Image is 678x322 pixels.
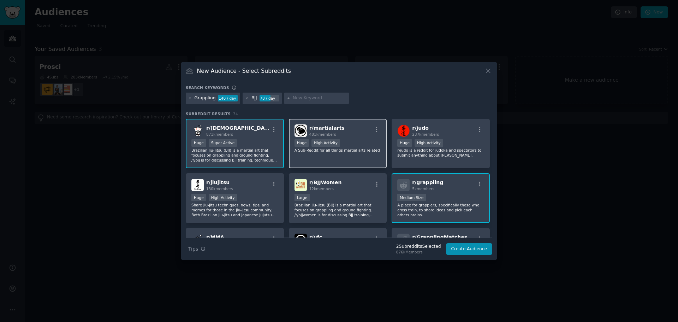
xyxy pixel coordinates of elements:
p: Brazilian Jiu-Jitsu (BJJ) is a martial art that focuses on grappling and ground fighting. /r/bjj ... [191,148,278,163]
div: Huge [397,139,412,147]
button: Create Audience [446,243,493,255]
img: judo [397,124,410,137]
span: r/ [DEMOGRAPHIC_DATA] [206,125,273,131]
div: High Activity [209,194,237,201]
img: jiujitsu [191,179,204,191]
div: Huge [191,194,206,201]
span: r/ MMA [206,234,224,240]
img: martialarts [295,124,307,137]
p: Share jiu-jitsu techniques, news, tips, and memes for those in the jiu-jitsu community. Both Braz... [191,203,278,217]
div: 2 Subreddit s Selected [396,244,441,250]
span: 34 [233,112,238,116]
span: 237k members [412,132,439,136]
div: BJJ [251,95,257,101]
span: r/ martialarts [309,125,345,131]
span: r/ judo [412,125,428,131]
h3: Search keywords [186,85,229,90]
div: Huge [295,139,309,147]
span: 12k members [309,187,334,191]
span: 130k members [206,187,233,191]
span: 5k members [412,187,434,191]
span: r/ grappling [412,180,443,185]
img: BJJWomen [295,179,307,191]
span: r/ jiujitsu [206,180,230,185]
span: r/ BJJWomen [309,180,342,185]
span: Subreddit Results [186,111,231,116]
div: High Activity [415,139,443,147]
h3: New Audience - Select Subreddits [197,67,291,75]
p: Brazilian Jiu-Jitsu (BJJ) is a martial art that focuses on grappling and ground fighting. /r/bjjw... [295,203,381,217]
span: Tips [188,245,198,253]
div: High Activity [311,139,340,147]
img: ufc [295,234,307,246]
p: r/judo is a reddit for judoka and spectators to submit anything about [PERSON_NAME]. [397,148,484,158]
span: r/ GrapplingMatches [412,234,467,240]
p: A Sub-Reddit for all things martial arts related [295,148,381,153]
div: Grappling [195,95,216,101]
div: Medium Size [397,194,426,201]
div: Huge [191,139,206,147]
input: New Keyword [293,95,346,101]
img: MMA [191,234,204,246]
div: 140 / day [218,95,238,101]
p: A place for grapplers, specifically those who cross train, to share ideas and pick each others br... [397,203,484,217]
div: 78 / day [260,95,279,101]
span: 871k members [206,132,233,136]
span: 481k members [309,132,336,136]
button: Tips [186,243,208,255]
div: Large [295,194,310,201]
img: bjj [191,124,204,137]
div: Super Active [209,139,237,147]
div: 876k Members [396,250,441,254]
span: r/ ufc [309,234,322,240]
